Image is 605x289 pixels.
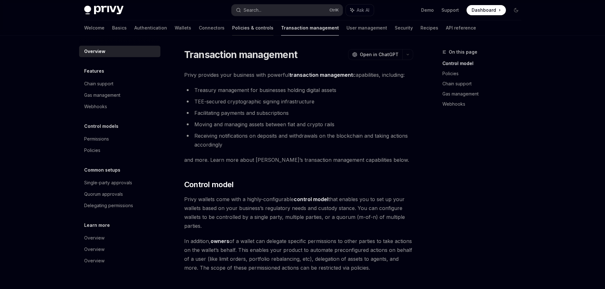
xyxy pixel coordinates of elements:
a: Chain support [442,79,526,89]
a: Quorum approvals [79,188,160,200]
span: In addition, of a wallet can delegate specific permissions to other parties to take actions on th... [184,237,413,272]
span: Control model [184,180,234,190]
span: Open in ChatGPT [360,51,399,58]
a: Permissions [79,133,160,145]
div: Overview [84,48,105,55]
a: Policies [79,145,160,156]
a: User management [346,20,387,36]
a: API reference [446,20,476,36]
div: Webhooks [84,103,107,110]
a: Overview [79,255,160,266]
a: Connectors [199,20,225,36]
a: Recipes [420,20,438,36]
div: Delegating permissions [84,202,133,209]
div: Search... [244,6,261,14]
button: Toggle dark mode [511,5,521,15]
a: Gas management [442,89,526,99]
a: Basics [112,20,127,36]
a: Transaction management [281,20,339,36]
div: Overview [84,234,104,242]
li: Facilitating payments and subscriptions [184,108,413,117]
div: Overview [84,246,104,253]
li: Receiving notifications on deposits and withdrawals on the blockchain and taking actions accordingly [184,131,413,149]
a: Overview [79,46,160,57]
h1: Transaction management [184,49,298,60]
strong: control model [294,196,328,202]
span: Privy wallets come with a highly-configurable that enables you to set up your wallets based on yo... [184,195,413,230]
div: Overview [84,257,104,265]
a: Policies & controls [232,20,273,36]
h5: Learn more [84,221,110,229]
a: Support [441,7,459,13]
li: Moving and managing assets between fiat and crypto rails [184,120,413,129]
div: Gas management [84,91,120,99]
a: Overview [79,244,160,255]
a: Webhooks [79,101,160,112]
a: Demo [421,7,434,13]
span: Ctrl K [329,8,339,13]
a: Dashboard [467,5,506,15]
a: Authentication [134,20,167,36]
span: Dashboard [472,7,496,13]
a: Single-party approvals [79,177,160,188]
img: dark logo [84,6,124,15]
a: Overview [79,232,160,244]
a: Policies [442,69,526,79]
a: Wallets [175,20,191,36]
button: Ask AI [346,4,374,16]
div: Single-party approvals [84,179,132,187]
strong: transaction management [289,72,353,78]
a: Security [395,20,413,36]
a: Control model [442,58,526,69]
a: Gas management [79,89,160,101]
h5: Features [84,67,104,75]
li: TEE-secured cryptographic signing infrastructure [184,97,413,106]
span: and more. Learn more about [PERSON_NAME]’s transaction management capabilities below. [184,155,413,164]
li: Treasury management for businesses holding digital assets [184,86,413,95]
span: Privy provides your business with powerful capabilities, including: [184,70,413,79]
h5: Control models [84,122,118,130]
div: Chain support [84,80,113,88]
a: Chain support [79,78,160,89]
button: Open in ChatGPT [348,49,402,60]
a: Webhooks [442,99,526,109]
div: Policies [84,147,100,154]
div: Quorum approvals [84,190,123,198]
h5: Common setups [84,166,120,174]
a: owners [211,238,229,245]
a: Delegating permissions [79,200,160,211]
span: Ask AI [357,7,369,13]
a: Welcome [84,20,104,36]
a: control model [294,196,328,203]
button: Search...CtrlK [232,4,343,16]
div: Permissions [84,135,109,143]
span: On this page [449,48,477,56]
